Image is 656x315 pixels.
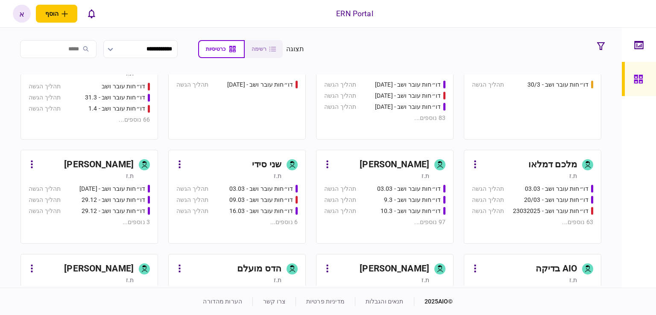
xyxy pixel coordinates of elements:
div: [PERSON_NAME] [64,262,134,276]
div: תהליך הגשה [176,80,208,89]
a: [PERSON_NAME]ת.זדו״חות עובר ושבתהליך הגשהדו״חות עובר ושב - 31.3תהליך הגשהדו״חות עובר ושב - 1.4תהל... [20,46,158,140]
div: דו״חות עובר ושב - 03.03 [377,184,441,193]
div: תהליך הגשה [29,82,61,91]
div: דו״חות עובר ושב - 26.12.24 [79,184,145,193]
a: צרו קשר [263,298,285,305]
div: דו״חות עובר ושב - 09.03 [229,195,293,204]
div: ERN Portal [336,8,373,19]
div: דו״חות עובר ושב - 19/03/2025 [375,80,441,89]
div: ת.ז [126,276,134,284]
div: AIO בדיקה [536,262,577,276]
div: [PERSON_NAME] [64,158,134,172]
a: מדיניות פרטיות [306,298,345,305]
div: תהליך הגשה [324,91,356,100]
div: תהליך הגשה [29,93,61,102]
a: נויה סקרת.זדו״חות עובר ושב - 19.03.2025תהליך הגשה [168,46,306,140]
div: ת.ז [569,276,577,284]
div: דו״חות עובר ושב - 23032025 [513,207,589,216]
div: תהליך הגשה [324,195,356,204]
a: [PERSON_NAME]ת.זדו״חות עובר ושב - 26.12.24תהליך הגשהדו״חות עובר ושב - 29.12תהליך הגשהדו״חות עובר ... [20,150,158,244]
div: דו״חות עובר ושב - 9.3 [384,195,441,204]
div: מלכם דמלאו [528,158,577,172]
div: תהליך הגשה [324,102,356,111]
div: תהליך הגשה [324,80,356,89]
div: דו״חות עובר ושב - 19.3.25 [375,91,441,100]
span: רשימה [252,46,266,52]
div: דו״חות עובר ושב - 19.3.25 [375,102,441,111]
span: כרטיסיות [206,46,225,52]
a: [PERSON_NAME]ת.זדו״חות עובר ושב - 03.03תהליך הגשהדו״חות עובר ושב - 9.3תהליך הגשהדו״חות עובר ושב -... [316,150,454,244]
button: א [13,5,31,23]
div: ת.ז [422,67,429,76]
div: © 2025 AIO [414,297,453,306]
div: דו״חות עובר ושב - 10.3 [381,207,441,216]
div: תהליך הגשה [29,195,61,204]
div: ת.ז [274,172,281,180]
div: תהליך הגשה [176,184,208,193]
div: תהליך הגשה [176,207,208,216]
button: פתח רשימת התראות [82,5,100,23]
div: [PERSON_NAME] [360,158,429,172]
div: 83 נוספים ... [324,114,445,122]
a: [PERSON_NAME]ת.זדו״חות עובר ושב - 19/03/2025תהליך הגשהדו״חות עובר ושב - 19.3.25תהליך הגשהדו״חות ע... [316,46,454,140]
div: 66 נוספים ... [29,115,150,124]
button: רשימה [245,40,283,58]
a: תנאים והגבלות [366,298,404,305]
div: דו״חות עובר ושב - 30/3 [527,80,589,89]
div: דו״חות עובר ושב - 03.03 [229,184,293,193]
div: דו״חות עובר ושב - 29.12 [82,207,145,216]
div: ת.ז [569,67,577,76]
div: דו״חות עובר ושב - 1.4 [88,104,145,113]
div: 3 נוספים ... [29,218,150,227]
div: תהליך הגשה [176,195,208,204]
a: מלכם דמלאות.זדו״חות עובר ושב - 03.03תהליך הגשהדו״חות עובר ושב - 20/03תהליך הגשהדו״חות עובר ושב - ... [464,150,601,244]
div: [PERSON_NAME] [360,262,429,276]
div: ת.ז [422,172,429,180]
div: תצוגה [286,44,305,54]
a: הערות מהדורה [203,298,242,305]
div: ת.ז [274,67,281,76]
div: 6 נוספים ... [176,218,298,227]
div: דו״חות עובר ושב [102,82,145,91]
div: תהליך הגשה [29,184,61,193]
div: תהליך הגשה [472,207,504,216]
div: דו״חות עובר ושב - 19.03.2025 [227,80,293,89]
div: 97 נוספים ... [324,218,445,227]
div: ת.ז [274,276,281,284]
div: שני סידי [252,158,281,172]
div: דו״חות עובר ושב - 29.12 [82,195,145,204]
div: תהליך הגשה [29,104,61,113]
div: תהליך הגשה [472,195,504,204]
div: ת.ז [126,69,134,78]
div: תהליך הגשה [324,207,356,216]
div: דו״חות עובר ושב - 31.3 [85,93,145,102]
div: ת.ז [422,276,429,284]
div: ת.ז [569,172,577,180]
div: תהליך הגשה [29,207,61,216]
div: הדס מועלם [237,262,281,276]
button: כרטיסיות [198,40,245,58]
div: 63 נוספים ... [472,218,593,227]
div: דו״חות עובר ושב - 03.03 [525,184,589,193]
div: תהליך הגשה [472,184,504,193]
div: ת.ז [126,172,134,180]
div: תהליך הגשה [324,184,356,193]
div: דו״חות עובר ושב - 16.03 [229,207,293,216]
a: יסמין דוידית.זדו״חות עובר ושב - 30/3תהליך הגשה [464,46,601,140]
a: שני סידית.זדו״חות עובר ושב - 03.03תהליך הגשהדו״חות עובר ושב - 09.03תהליך הגשהדו״חות עובר ושב - 16... [168,150,306,244]
div: דו״חות עובר ושב - 20/03 [524,195,589,204]
button: פתח תפריט להוספת לקוח [36,5,77,23]
div: תהליך הגשה [472,80,504,89]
